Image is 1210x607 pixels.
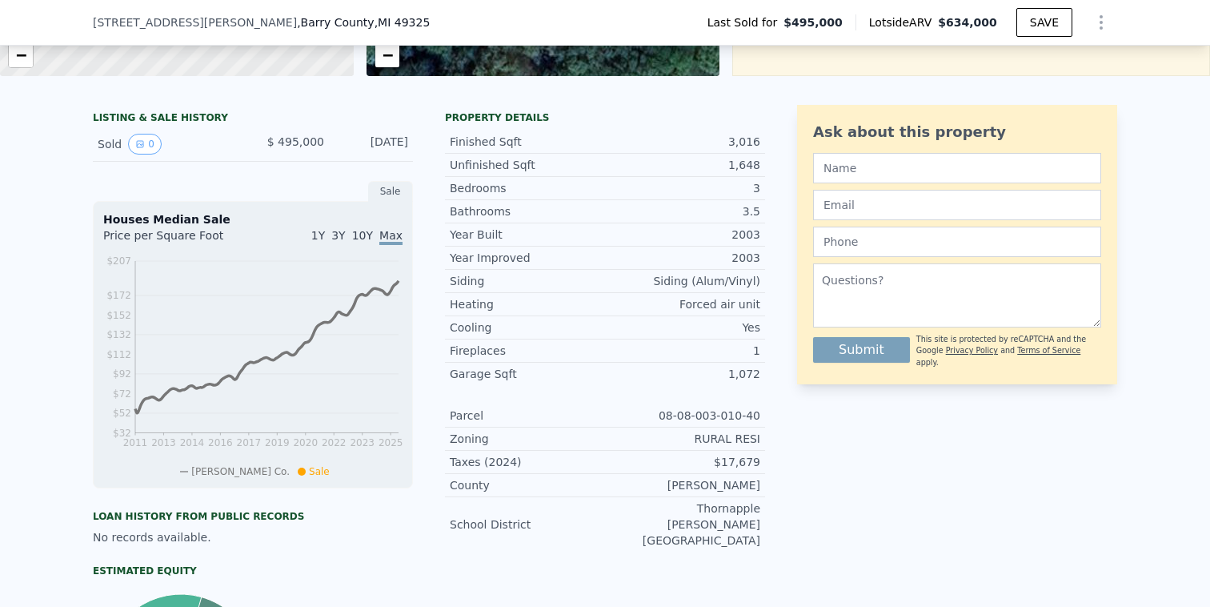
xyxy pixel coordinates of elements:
[379,437,403,448] tspan: 2025
[267,135,324,148] span: $ 495,000
[180,437,205,448] tspan: 2014
[605,273,760,289] div: Siding (Alum/Vinyl)
[605,408,760,424] div: 08-08-003-010-40
[450,227,605,243] div: Year Built
[605,343,760,359] div: 1
[311,229,325,242] span: 1Y
[813,227,1101,257] input: Phone
[445,111,765,124] div: Property details
[450,134,605,150] div: Finished Sqft
[605,203,760,219] div: 3.5
[113,368,131,380] tspan: $92
[208,437,233,448] tspan: 2016
[123,437,148,448] tspan: 2011
[450,296,605,312] div: Heating
[938,16,997,29] span: $634,000
[128,134,162,155] button: View historical data
[605,366,760,382] div: 1,072
[375,43,399,67] a: Zoom out
[151,437,176,448] tspan: 2013
[605,180,760,196] div: 3
[191,466,290,477] span: [PERSON_NAME] Co.
[106,310,131,321] tspan: $152
[450,157,605,173] div: Unfinished Sqft
[813,121,1101,143] div: Ask about this property
[450,431,605,447] div: Zoning
[605,134,760,150] div: 3,016
[450,320,605,336] div: Cooling
[309,466,330,477] span: Sale
[265,437,290,448] tspan: 2019
[379,229,403,245] span: Max
[813,337,910,363] button: Submit
[450,343,605,359] div: Fireplaces
[707,14,784,30] span: Last Sold for
[946,346,998,355] a: Privacy Policy
[352,229,373,242] span: 10Y
[106,290,131,301] tspan: $172
[916,334,1101,368] div: This site is protected by reCAPTCHA and the Google and apply.
[605,250,760,266] div: 2003
[1085,6,1117,38] button: Show Options
[350,437,375,448] tspan: 2023
[1017,346,1080,355] a: Terms of Service
[9,43,33,67] a: Zoom out
[450,273,605,289] div: Siding
[93,14,297,30] span: [STREET_ADDRESS][PERSON_NAME]
[605,477,760,493] div: [PERSON_NAME]
[375,16,431,29] span: , MI 49325
[93,565,413,577] div: Estimated Equity
[869,14,938,30] span: Lotside ARV
[93,529,413,545] div: No records available.
[605,500,760,549] div: Thornapple [PERSON_NAME][GEOGRAPHIC_DATA]
[605,454,760,470] div: $17,679
[813,190,1101,220] input: Email
[783,14,843,30] span: $495,000
[103,227,253,253] div: Price per Square Foot
[293,437,318,448] tspan: 2020
[450,180,605,196] div: Bedrooms
[605,431,760,447] div: RURAL RESI
[605,320,760,336] div: Yes
[605,296,760,312] div: Forced air unit
[450,250,605,266] div: Year Improved
[605,157,760,173] div: 1,648
[322,437,347,448] tspan: 2022
[103,211,403,227] div: Houses Median Sale
[106,349,131,360] tspan: $112
[450,517,605,533] div: School District
[331,229,345,242] span: 3Y
[93,111,413,127] div: LISTING & SALE HISTORY
[237,437,262,448] tspan: 2017
[368,181,413,202] div: Sale
[813,153,1101,183] input: Name
[450,203,605,219] div: Bathrooms
[106,329,131,340] tspan: $132
[98,134,240,155] div: Sold
[450,477,605,493] div: County
[16,45,26,65] span: −
[113,428,131,439] tspan: $32
[382,45,392,65] span: −
[450,454,605,470] div: Taxes (2024)
[93,510,413,523] div: Loan history from public records
[450,408,605,424] div: Parcel
[106,255,131,267] tspan: $207
[297,14,430,30] span: , Barry County
[113,408,131,419] tspan: $52
[113,388,131,400] tspan: $72
[337,134,408,155] div: [DATE]
[450,366,605,382] div: Garage Sqft
[1016,8,1072,37] button: SAVE
[605,227,760,243] div: 2003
